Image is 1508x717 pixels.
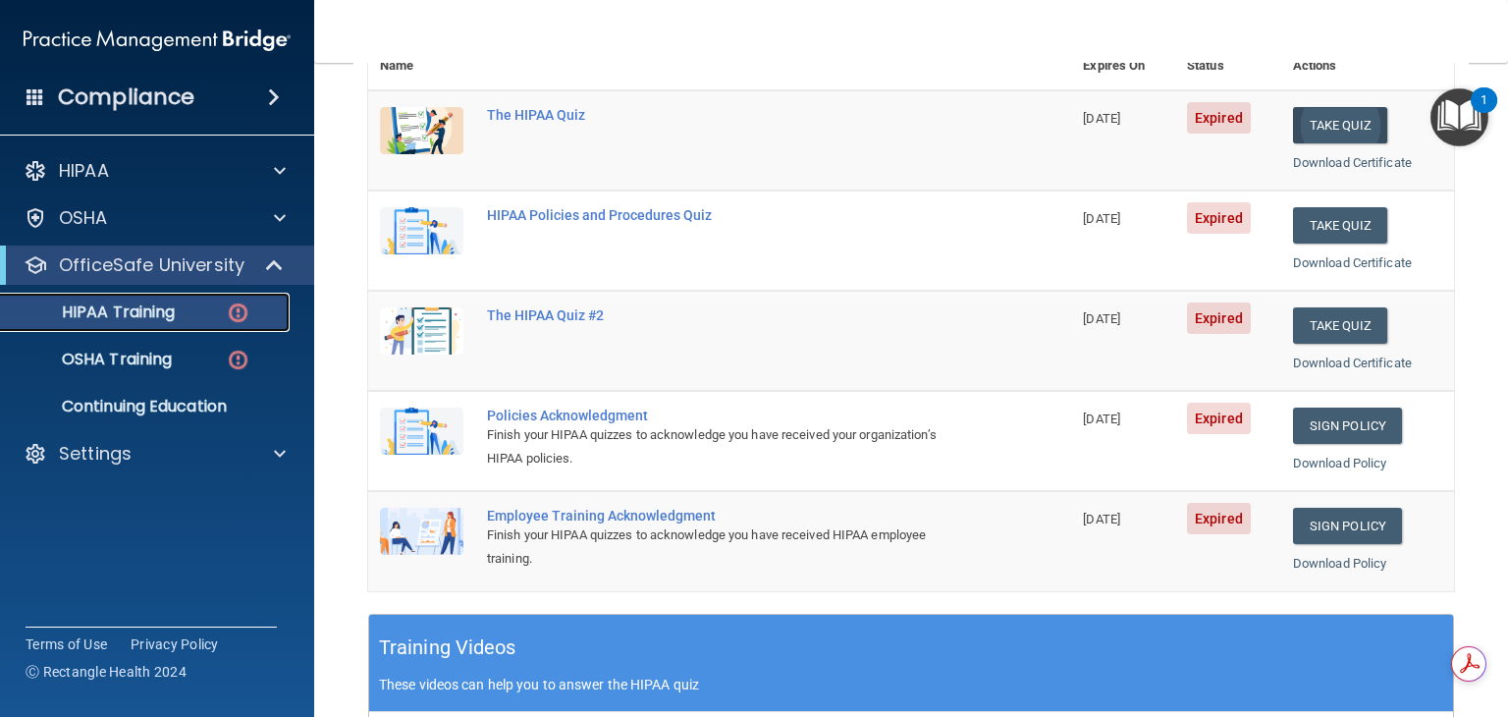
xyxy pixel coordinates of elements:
a: Download Certificate [1293,255,1412,270]
a: Download Policy [1293,456,1387,470]
th: Name [368,42,475,90]
a: Privacy Policy [131,634,219,654]
span: Expired [1187,403,1251,434]
div: HIPAA Policies and Procedures Quiz [487,207,973,223]
p: HIPAA [59,159,109,183]
span: Ⓒ Rectangle Health 2024 [26,662,187,682]
img: danger-circle.6113f641.png [226,301,250,325]
span: Expired [1187,102,1251,134]
a: Settings [24,442,286,466]
span: Expired [1187,202,1251,234]
span: [DATE] [1083,512,1120,526]
p: OSHA [59,206,108,230]
div: Employee Training Acknowledgment [487,508,973,524]
button: Take Quiz [1293,107,1387,143]
button: Take Quiz [1293,207,1387,244]
span: Expired [1187,503,1251,534]
span: Expired [1187,303,1251,334]
a: Download Certificate [1293,356,1412,370]
a: Terms of Use [26,634,107,654]
a: Download Policy [1293,556,1387,571]
button: Open Resource Center, 1 new notification [1430,88,1488,146]
div: 1 [1481,100,1487,126]
th: Status [1175,42,1281,90]
p: HIPAA Training [13,303,175,322]
a: Download Certificate [1293,155,1412,170]
p: OfficeSafe University [59,253,244,277]
img: danger-circle.6113f641.png [226,348,250,372]
p: Settings [59,442,132,466]
div: The HIPAA Quiz #2 [487,307,973,323]
p: Continuing Education [13,397,281,416]
a: OfficeSafe University [24,253,285,277]
h5: Training Videos [379,631,516,665]
th: Expires On [1071,42,1175,90]
div: Finish your HIPAA quizzes to acknowledge you have received HIPAA employee training. [487,524,973,571]
p: These videos can help you to answer the HIPAA quiz [379,677,1443,692]
img: PMB logo [24,21,291,60]
span: [DATE] [1083,311,1120,326]
a: HIPAA [24,159,286,183]
span: [DATE] [1083,412,1120,426]
p: OSHA Training [13,350,172,369]
div: Finish your HIPAA quizzes to acknowledge you have received your organization’s HIPAA policies. [487,423,973,470]
span: [DATE] [1083,111,1120,126]
a: Sign Policy [1293,408,1402,444]
button: Take Quiz [1293,307,1387,344]
div: The HIPAA Quiz [487,107,973,123]
a: OSHA [24,206,286,230]
h4: Compliance [58,83,194,111]
div: Policies Acknowledgment [487,408,973,423]
a: Sign Policy [1293,508,1402,544]
th: Actions [1281,42,1454,90]
span: [DATE] [1083,211,1120,226]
